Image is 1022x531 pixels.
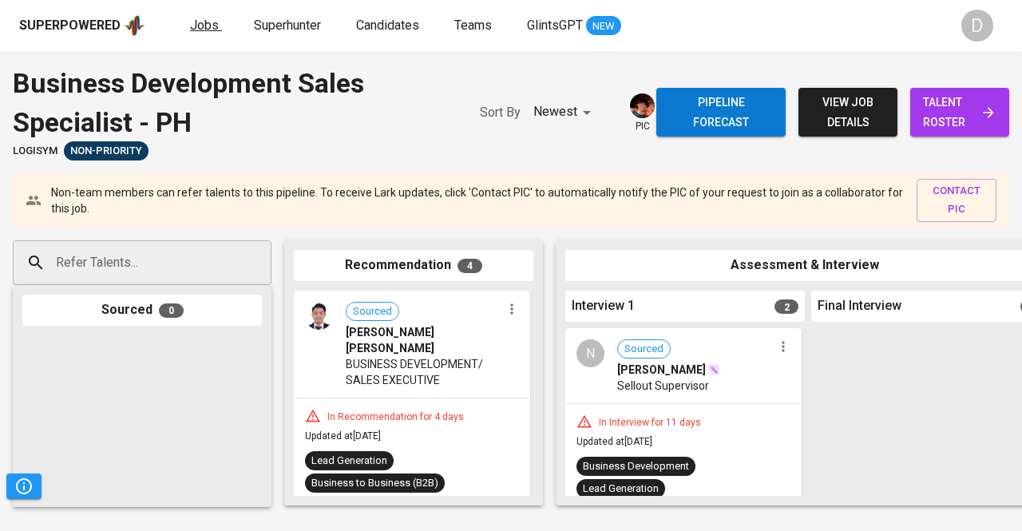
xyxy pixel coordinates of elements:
span: NEW [586,18,621,34]
span: Updated at [DATE] [576,436,652,447]
span: Sourced [347,304,398,319]
p: Newest [533,102,577,121]
div: N [576,339,604,367]
span: view job details [811,93,885,132]
button: Open [263,261,266,264]
button: Pipeline forecast [656,88,786,137]
div: Newest [533,97,596,127]
span: Superhunter [254,18,321,33]
div: Business to Business (B2B) [311,476,438,491]
span: LogiSYM [13,144,57,159]
span: talent roster [923,93,996,132]
div: Business Development Sales Specialist - PH [13,64,448,141]
a: Jobs [190,16,222,36]
div: In Interview for 11 days [592,416,707,430]
span: Final Interview [818,297,901,315]
div: In Recommendation for 4 days [321,410,470,424]
span: [PERSON_NAME] [617,362,706,378]
div: Recommendation [294,250,533,281]
span: 0 [159,303,184,318]
span: [PERSON_NAME] [PERSON_NAME] [346,324,501,356]
p: Sort By [480,103,521,122]
div: Business Development [583,459,689,474]
span: Interview 1 [572,297,635,315]
img: diemas@glints.com [630,93,655,118]
button: view job details [798,88,897,137]
img: 9649c0fd4b8441c95bcba17c09bd2180.png [305,302,333,330]
a: Superpoweredapp logo [19,14,145,38]
a: Teams [454,16,495,36]
div: D [961,10,993,42]
span: contact pic [925,182,988,219]
a: talent roster [910,88,1009,137]
span: 2 [774,299,798,314]
span: Updated at [DATE] [305,430,381,442]
span: BUSINESS DEVELOPMENT/ SALES EXECUTIVE [346,356,501,388]
div: Lead Generation [311,454,387,469]
button: contact pic [917,179,996,222]
img: app logo [124,14,145,38]
a: Superhunter [254,16,324,36]
span: 4 [458,259,482,273]
span: Candidates [356,18,419,33]
p: Non-team members can refer talents to this pipeline. To receive Lark updates, click 'Contact PIC'... [51,184,904,216]
a: Candidates [356,16,422,36]
img: magic_wand.svg [707,363,720,376]
span: Sellout Supervisor [617,378,709,394]
div: Sourced [22,295,262,326]
span: Teams [454,18,492,33]
div: Superpowered [19,17,121,35]
div: Lead Generation [583,481,659,497]
span: Sourced [618,342,670,357]
span: Jobs [190,18,219,33]
span: Pipeline forecast [669,93,773,132]
span: GlintsGPT [527,18,583,33]
a: GlintsGPT NEW [527,16,621,36]
span: Non-Priority [64,144,149,159]
div: pic [628,92,656,133]
button: Pipeline Triggers [6,474,42,499]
